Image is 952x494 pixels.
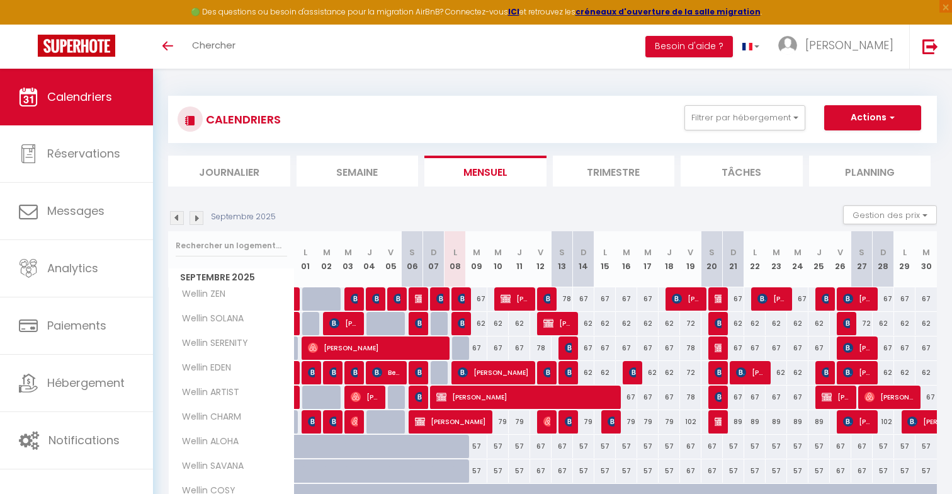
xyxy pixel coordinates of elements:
[766,459,787,483] div: 57
[552,287,573,311] div: 78
[787,287,808,311] div: 67
[659,361,680,384] div: 62
[573,336,594,360] div: 67
[424,156,547,187] li: Mensuel
[894,336,915,360] div: 67
[644,246,652,258] abbr: M
[359,231,380,287] th: 04
[873,459,894,483] div: 57
[659,231,680,287] th: 18
[659,410,680,434] div: 79
[766,312,787,335] div: 62
[176,234,287,257] input: Rechercher un logement...
[637,336,659,360] div: 67
[778,36,797,55] img: ...
[744,410,766,434] div: 89
[851,231,873,287] th: 27
[744,435,766,458] div: 57
[466,312,487,335] div: 62
[922,246,930,258] abbr: M
[323,246,331,258] abbr: M
[351,385,379,409] span: [PERSON_NAME]
[915,459,937,483] div: 57
[873,312,894,335] div: 62
[616,386,637,409] div: 67
[830,231,851,287] th: 26
[308,360,315,384] span: [PERSON_NAME]
[864,385,914,409] span: [PERSON_NAME]
[659,435,680,458] div: 57
[808,312,830,335] div: 62
[388,246,394,258] abbr: V
[509,410,530,434] div: 79
[487,435,509,458] div: 57
[431,246,437,258] abbr: D
[458,360,529,384] span: [PERSON_NAME]
[680,435,701,458] div: 67
[715,385,722,409] span: [PERSON_NAME]
[766,336,787,360] div: 67
[723,312,744,335] div: 62
[915,312,937,335] div: 62
[659,459,680,483] div: 57
[171,336,251,350] span: Wellin SERENITY
[873,435,894,458] div: 57
[603,246,607,258] abbr: L
[757,287,786,311] span: [PERSON_NAME]
[501,287,529,311] span: [PERSON_NAME]
[808,459,830,483] div: 57
[637,410,659,434] div: 79
[809,156,931,187] li: Planning
[423,231,445,287] th: 07
[744,459,766,483] div: 57
[730,246,737,258] abbr: D
[787,386,808,409] div: 67
[594,459,616,483] div: 57
[629,360,636,384] span: [PERSON_NAME]
[843,360,871,384] span: [PERSON_NAME][DEMOGRAPHIC_DATA]
[616,287,637,311] div: 67
[573,361,594,384] div: 62
[552,459,573,483] div: 67
[894,287,915,311] div: 67
[594,312,616,335] div: 62
[672,287,700,311] span: [PERSON_NAME] van Staa
[680,312,701,335] div: 72
[723,386,744,409] div: 67
[372,360,400,384] span: Benedicte de Mortain
[372,287,379,311] span: [PERSON_NAME]
[808,410,830,434] div: 89
[445,231,466,287] th: 08
[859,246,864,258] abbr: S
[169,268,294,287] span: Septembre 2025
[565,360,572,384] span: [PERSON_NAME]
[616,410,637,434] div: 79
[538,246,543,258] abbr: V
[47,89,112,105] span: Calendriers
[880,246,887,258] abbr: D
[367,246,372,258] abbr: J
[843,410,871,434] span: [PERSON_NAME]
[873,231,894,287] th: 28
[351,410,358,434] span: [PERSON_NAME]
[171,410,244,424] span: Wellin CHARM
[329,311,358,335] span: [PERSON_NAME]
[616,312,637,335] div: 62
[873,410,894,434] div: 102
[608,410,615,434] span: [PERSON_NAME]-ogli
[873,336,894,360] div: 67
[915,287,937,311] div: 67
[543,311,572,335] span: [PERSON_NAME]
[915,386,937,409] div: 67
[47,375,125,391] span: Hébergement
[659,386,680,409] div: 67
[594,361,616,384] div: 62
[744,336,766,360] div: 67
[715,311,722,335] span: [PERSON_NAME]
[766,410,787,434] div: 89
[843,311,850,335] span: [PERSON_NAME]
[203,105,281,134] h3: CALENDRIERS
[766,435,787,458] div: 57
[769,25,909,69] a: ... [PERSON_NAME]
[517,246,522,258] abbr: J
